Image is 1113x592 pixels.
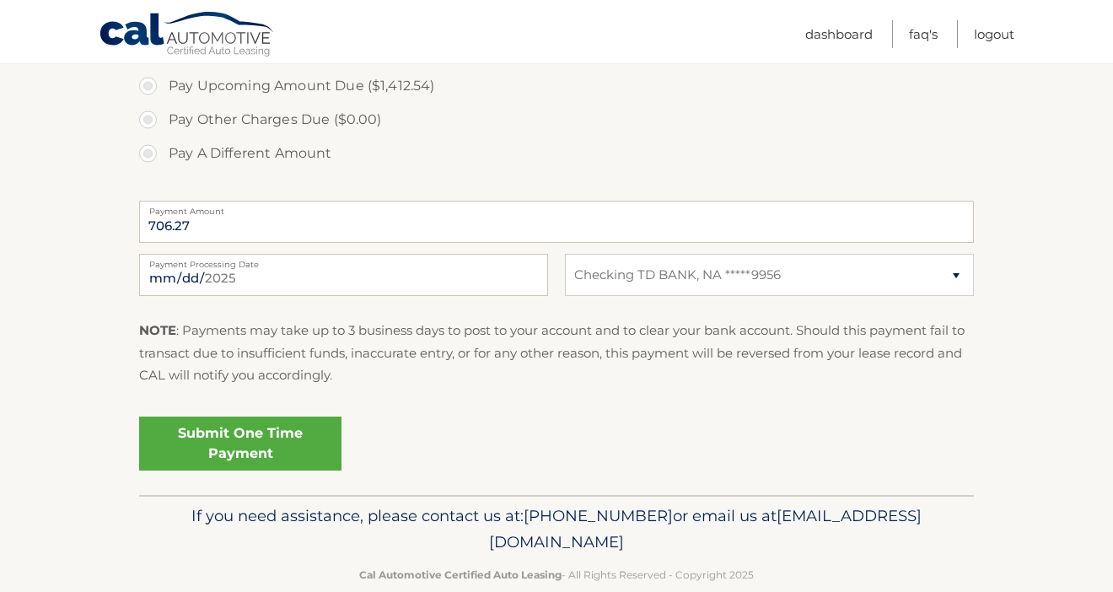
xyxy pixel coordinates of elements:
[974,20,1014,48] a: Logout
[139,254,548,296] input: Payment Date
[805,20,873,48] a: Dashboard
[359,568,562,581] strong: Cal Automotive Certified Auto Leasing
[139,320,974,386] p: : Payments may take up to 3 business days to post to your account and to clear your bank account....
[150,566,963,584] p: - All Rights Reserved - Copyright 2025
[139,103,974,137] label: Pay Other Charges Due ($0.00)
[139,137,974,170] label: Pay A Different Amount
[139,417,341,471] a: Submit One Time Payment
[139,201,974,214] label: Payment Amount
[909,20,938,48] a: FAQ's
[139,201,974,243] input: Payment Amount
[139,254,548,267] label: Payment Processing Date
[139,322,176,338] strong: NOTE
[99,11,276,60] a: Cal Automotive
[524,506,673,525] span: [PHONE_NUMBER]
[139,69,974,103] label: Pay Upcoming Amount Due ($1,412.54)
[150,503,963,557] p: If you need assistance, please contact us at: or email us at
